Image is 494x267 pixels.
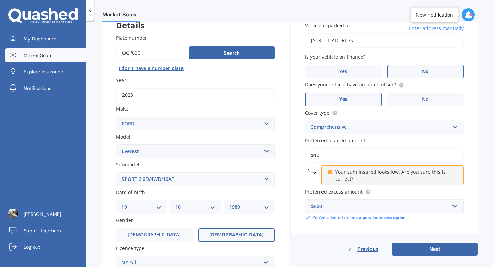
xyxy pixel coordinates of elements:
[311,202,449,210] div: $500
[116,63,186,74] button: I don’t have a number plate
[116,189,145,196] span: Date of birth
[116,88,275,102] input: YYYY
[305,54,365,60] span: Is your vehicle on finance?
[416,11,453,18] div: New notification
[189,46,275,59] button: Search
[116,245,144,252] span: Licence type
[116,106,128,112] span: Make
[24,85,51,92] span: Notifications
[5,48,86,62] a: Market Scan
[305,137,365,144] span: Preferred insured amount
[8,209,18,219] img: ACg8ocL-BS9Tt546FQrOetzRW0ab6PxYFZibM8TtbDqleug0rKiteKY=s96-c
[305,188,363,195] span: Preferred excess amount
[357,244,378,254] span: Previous
[339,96,348,102] span: Yes
[305,33,464,48] input: Enter address
[409,25,464,32] span: Enter address manually
[116,77,126,83] span: Year
[335,169,455,182] p: Your sum insured looks low. Are you sure this is correct?
[5,32,86,46] a: My Dashboard
[305,214,464,221] div: You’ve selected the most popular excess option
[24,211,61,218] span: [PERSON_NAME]
[24,244,40,251] span: Log out
[5,207,86,221] a: [PERSON_NAME]
[24,227,62,234] span: Submit feedback
[24,68,63,75] span: Explore insurance
[24,35,57,42] span: My Dashboard
[116,217,133,224] span: Gender
[339,69,347,74] span: Yes
[116,46,186,60] input: Enter plate number
[392,243,478,256] button: Next
[305,82,396,88] span: Does your vehicle have an immobiliser?
[305,109,329,116] span: Cover type
[102,11,140,21] span: Market Scan
[305,148,464,163] input: Enter amount
[128,232,181,238] span: [DEMOGRAPHIC_DATA]
[305,22,350,29] span: Vehicle is parked at
[116,161,139,168] span: Submodel
[116,133,130,140] span: Model
[209,232,264,238] span: [DEMOGRAPHIC_DATA]
[5,224,86,237] a: Submit feedback
[422,69,429,74] span: No
[121,259,260,267] div: NZ Full
[116,35,147,41] span: Plate number
[24,52,51,59] span: Market Scan
[5,240,86,254] a: Log out
[5,65,86,79] a: Explore insurance
[5,81,86,95] a: Notifications
[310,123,449,131] div: Comprehensive
[422,96,429,102] span: No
